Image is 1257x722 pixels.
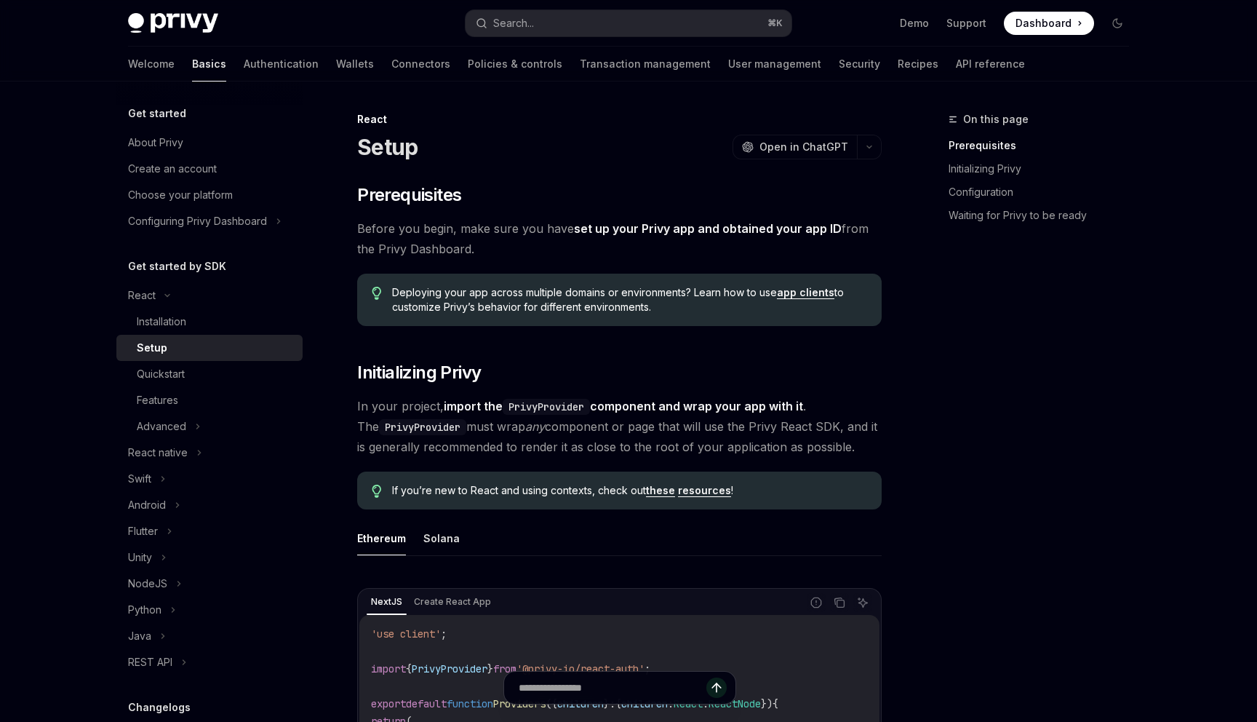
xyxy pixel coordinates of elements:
a: Transaction management [580,47,711,82]
div: Create an account [128,160,217,178]
em: any [525,419,545,434]
svg: Tip [372,485,382,498]
span: On this page [963,111,1029,128]
a: About Privy [116,130,303,156]
a: Authentication [244,47,319,82]
span: } [487,662,493,675]
h1: Setup [357,134,418,160]
a: Demo [900,16,929,31]
button: Open in ChatGPT [733,135,857,159]
div: Search... [493,15,534,32]
span: ; [441,627,447,640]
span: from [493,662,516,675]
button: Solana [423,521,460,555]
a: Quickstart [116,361,303,387]
a: Recipes [898,47,938,82]
div: Configuring Privy Dashboard [128,213,267,230]
span: PrivyProvider [412,662,487,675]
div: React [128,287,156,304]
h5: Get started [128,105,186,122]
div: Setup [137,339,167,357]
div: Python [128,601,161,619]
span: Before you begin, make sure you have from the Privy Dashboard. [357,218,882,259]
div: Android [128,496,166,514]
span: Deploying your app across multiple domains or environments? Learn how to use to customize Privy’s... [392,285,867,314]
a: set up your Privy app and obtained your app ID [574,221,842,237]
div: Choose your platform [128,186,233,204]
span: ; [645,662,650,675]
a: Choose your platform [116,182,303,208]
span: '@privy-io/react-auth' [516,662,645,675]
a: Configuration [949,180,1141,204]
strong: import the component and wrap your app with it [444,399,803,413]
span: If you’re new to React and using contexts, check out ! [392,483,867,498]
div: React native [128,444,188,461]
code: PrivyProvider [503,399,590,415]
a: Features [116,387,303,413]
a: Policies & controls [468,47,562,82]
div: NextJS [367,593,407,611]
div: Swift [128,470,151,488]
h5: Changelogs [128,699,191,716]
a: Setup [116,335,303,361]
button: Search...⌘K [466,10,791,36]
div: Advanced [137,418,186,435]
a: Waiting for Privy to be ready [949,204,1141,227]
a: Support [946,16,986,31]
div: Features [137,392,178,409]
span: ⌘ K [767,17,783,29]
a: Connectors [391,47,450,82]
span: Initializing Privy [357,361,481,384]
a: Dashboard [1004,12,1094,35]
div: Installation [137,313,186,330]
button: Toggle dark mode [1106,12,1129,35]
a: API reference [956,47,1025,82]
div: Java [128,627,151,645]
div: Quickstart [137,365,185,383]
code: PrivyProvider [379,419,466,435]
a: app clients [777,286,834,299]
a: Initializing Privy [949,157,1141,180]
a: Installation [116,309,303,335]
span: Dashboard [1015,16,1072,31]
a: Prerequisites [949,134,1141,157]
img: dark logo [128,13,218,33]
div: Create React App [410,593,495,611]
svg: Tip [372,287,382,300]
button: Ethereum [357,521,406,555]
div: About Privy [128,134,183,151]
button: Copy the contents from the code block [830,593,849,612]
a: Welcome [128,47,175,82]
div: Flutter [128,523,158,540]
a: Basics [192,47,226,82]
a: these [646,484,675,497]
a: User management [728,47,821,82]
div: React [357,112,882,127]
span: { [406,662,412,675]
span: 'use client' [371,627,441,640]
h5: Get started by SDK [128,258,226,275]
div: Unity [128,549,152,566]
a: Wallets [336,47,374,82]
button: Report incorrect code [807,593,826,612]
a: Create an account [116,156,303,182]
a: resources [678,484,731,497]
span: In your project, . The must wrap component or page that will use the Privy React SDK, and it is g... [357,396,882,457]
span: Open in ChatGPT [759,140,848,154]
div: NodeJS [128,575,167,592]
div: REST API [128,654,172,671]
span: Prerequisites [357,183,461,207]
a: Security [839,47,880,82]
button: Ask AI [853,593,872,612]
span: import [371,662,406,675]
button: Send message [706,678,727,698]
